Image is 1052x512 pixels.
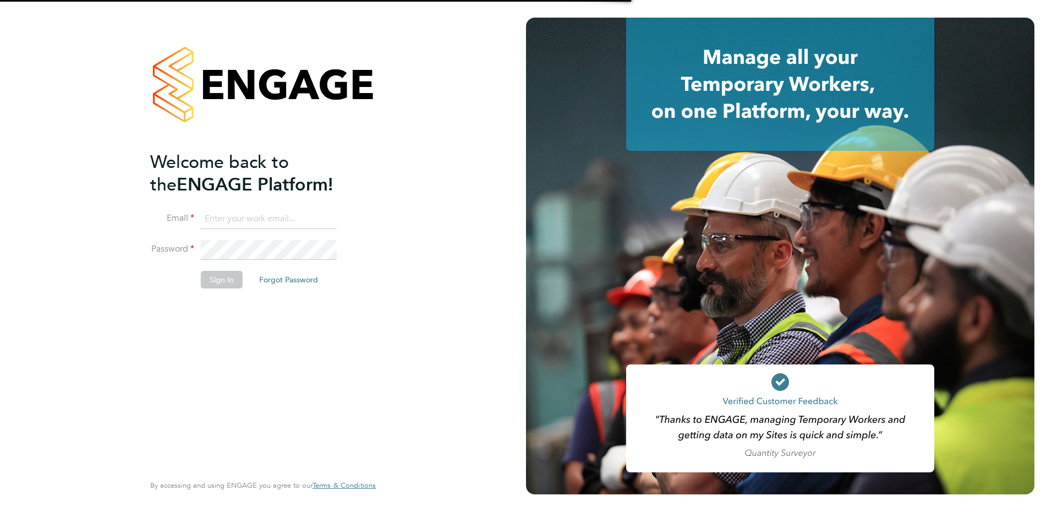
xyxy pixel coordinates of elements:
[150,151,289,195] span: Welcome back to the
[150,481,376,490] span: By accessing and using ENGAGE you agree to our
[250,271,327,288] button: Forgot Password
[201,209,337,229] input: Enter your work email...
[150,151,365,196] h2: ENGAGE Platform!
[150,213,194,224] label: Email
[201,271,243,288] button: Sign In
[313,481,376,490] span: Terms & Conditions
[150,243,194,255] label: Password
[313,481,376,490] a: Terms & Conditions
